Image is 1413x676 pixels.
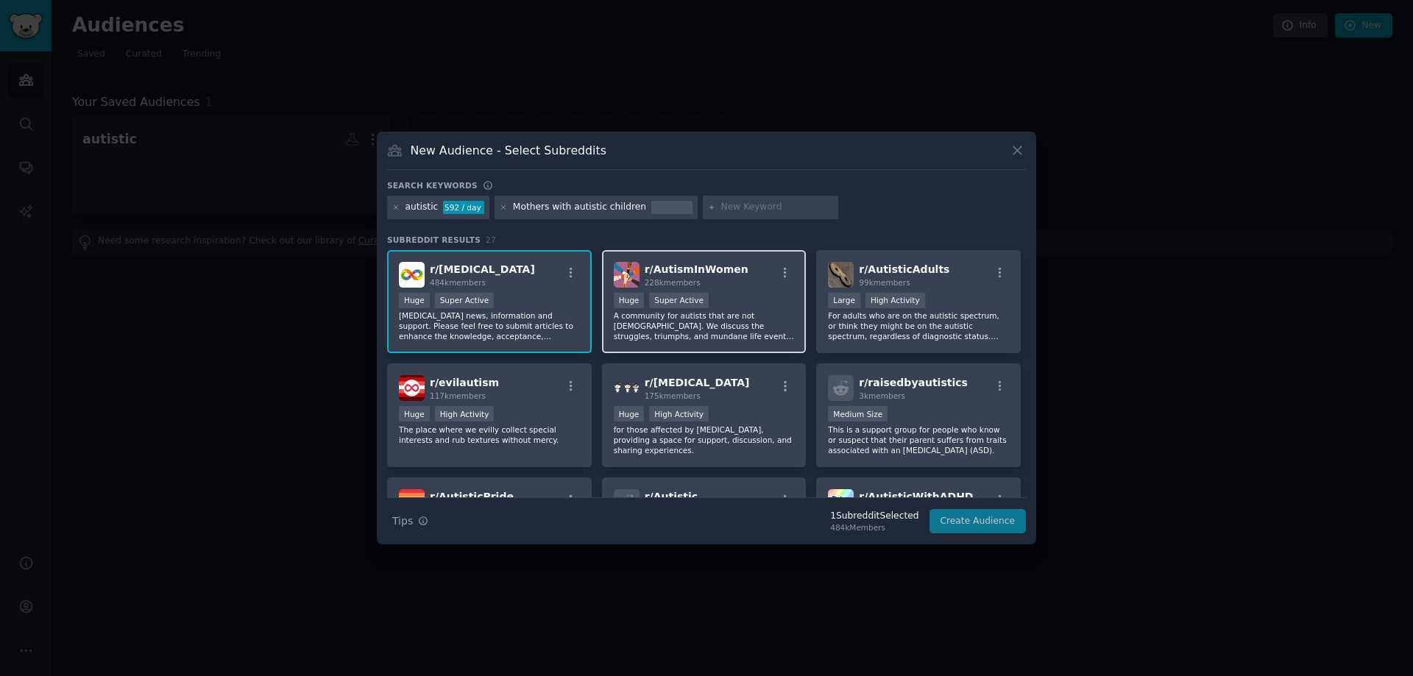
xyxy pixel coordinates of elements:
span: 117k members [430,391,486,400]
div: Huge [399,406,430,421]
span: 99k members [859,278,910,287]
span: Subreddit Results [387,235,481,245]
div: Huge [614,406,645,421]
p: [MEDICAL_DATA] news, information and support. Please feel free to submit articles to enhance the ... [399,310,580,341]
span: 3k members [859,391,905,400]
input: New Keyword [721,201,833,214]
span: r/ AutisticPride [430,491,514,502]
img: aspergers [614,375,640,401]
span: r/ raisedbyautistics [859,377,968,388]
div: High Activity [865,293,925,308]
img: evilautism [399,375,425,401]
span: r/ AutisticWithADHD [859,491,973,502]
button: Tips [387,508,433,534]
span: 228k members [645,278,701,287]
div: autistic [406,201,439,214]
div: Mothers with autistic children [513,201,646,214]
div: 1 Subreddit Selected [830,510,918,523]
div: 484k Members [830,522,918,533]
span: r/ AutismInWomen [645,263,748,275]
div: Medium Size [828,406,888,421]
div: Large [828,293,860,308]
span: r/ Autistic [645,491,698,502]
span: r/ [MEDICAL_DATA] [430,263,535,275]
p: For adults who are on the autistic spectrum, or think they might be on the autistic spectrum, reg... [828,310,1009,341]
span: 27 [486,235,496,244]
img: AutisticPride [399,489,425,515]
p: This is a support group for people who know or suspect that their parent suffers from traits asso... [828,424,1009,455]
span: 484k members [430,278,486,287]
span: r/ [MEDICAL_DATA] [645,377,750,388]
span: r/ evilautism [430,377,499,388]
div: High Activity [649,406,709,421]
img: AutismInWomen [614,262,640,288]
div: Huge [614,293,645,308]
div: Super Active [435,293,495,308]
img: autism [399,262,425,288]
p: The place where we evilly collect special interests and rub textures without mercy. [399,424,580,445]
h3: Search keywords [387,180,478,191]
div: Huge [399,293,430,308]
h3: New Audience - Select Subreddits [411,143,606,158]
span: r/ AutisticAdults [859,263,949,275]
p: A community for autists that are not [DEMOGRAPHIC_DATA]. We discuss the struggles, triumphs, and ... [614,310,795,341]
span: 175k members [645,391,701,400]
div: 592 / day [443,201,484,214]
span: Tips [392,513,413,529]
div: Super Active [649,293,709,308]
p: for those affected by [MEDICAL_DATA], providing a space for support, discussion, and sharing expe... [614,424,795,455]
img: AutisticWithADHD [828,489,854,515]
img: AutisticAdults [828,262,854,288]
div: High Activity [435,406,495,421]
